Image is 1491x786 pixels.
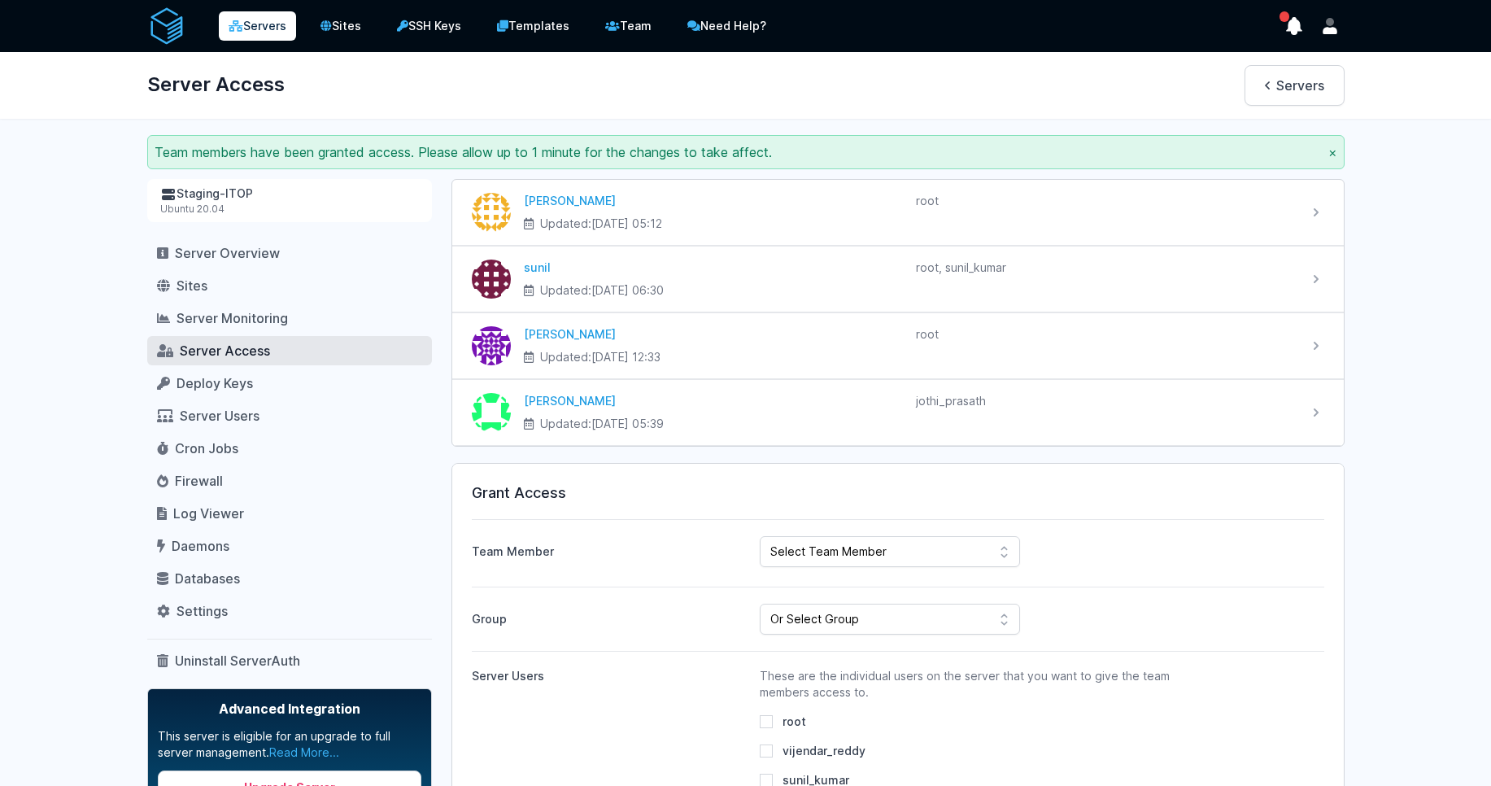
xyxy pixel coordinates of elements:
span: vijendar_reddy [783,743,865,759]
div: [PERSON_NAME] [524,326,903,343]
div: sunil [524,260,903,276]
a: Server Overview [147,238,432,268]
span: Sites [177,277,207,294]
time: [DATE] 05:39 [591,417,664,430]
img: Jothi Prasath [472,393,511,432]
a: Server Users [147,401,432,430]
span: Updated: [540,416,664,432]
a: Server Monitoring [147,303,432,333]
p: These are the individual users on the server that you want to give the team members access to. [760,668,1176,701]
a: Uninstall ServerAuth [147,646,432,675]
span: Server Overview [175,245,280,261]
span: Updated: [540,216,662,232]
a: Jothi Prasath [PERSON_NAME] Updated:[DATE] 05:39 jothi_prasath [452,380,1344,445]
span: Advanced Integration [158,699,421,718]
div: Staging-ITOP [160,186,419,203]
time: [DATE] 05:12 [591,216,662,230]
a: Firewall [147,466,432,496]
div: Team members have been granted access. Please allow up to 1 minute for the changes to take affect. [147,135,1345,169]
img: serverAuth logo [147,7,186,46]
img: sunil [472,260,511,299]
a: Deploy Keys [147,369,432,398]
span: Settings [177,603,228,619]
h3: Grant Access [472,483,1324,503]
span: Log Viewer [173,505,244,522]
a: Servers [1245,65,1345,106]
a: Need Help? [676,10,778,42]
a: Vijendar Reddy [PERSON_NAME] Updated:[DATE] 05:12 root [452,180,1344,245]
div: root, sunil_kumar [916,260,1295,276]
a: Settings [147,596,432,626]
a: sunil sunil Updated:[DATE] 06:30 root, sunil_kumar [452,247,1344,312]
div: [PERSON_NAME] [524,393,903,409]
label: Group [472,605,748,635]
div: jothi_prasath [916,393,1295,409]
span: Updated: [540,349,660,365]
div: [PERSON_NAME] [524,193,903,209]
span: Deploy Keys [177,375,253,391]
span: Updated: [540,282,664,299]
div: Ubuntu 20.04 [160,203,419,216]
a: Databases [147,564,432,593]
h1: Server Access [147,65,285,104]
span: Firewall [175,473,223,489]
div: root [916,326,1295,343]
a: SSH Keys [386,10,473,42]
a: Cron Jobs [147,434,432,463]
a: Sites [309,10,373,42]
span: Server Access [180,343,270,359]
a: Templates [486,10,581,42]
a: Read More... [269,745,339,759]
a: Team [594,10,663,42]
div: Server Users [472,668,748,684]
a: Roney Dsilva [PERSON_NAME] Updated:[DATE] 12:33 root [452,313,1344,378]
a: Server Access [147,336,432,365]
p: This server is eligible for an upgrade to full server management. [158,728,421,761]
button: × [1328,142,1337,162]
span: Server Users [180,408,259,424]
img: Vijendar Reddy [472,193,511,232]
span: has unread notifications [1280,11,1290,22]
time: [DATE] 12:33 [591,350,660,364]
span: Cron Jobs [175,440,238,456]
a: Servers [219,11,296,41]
a: Sites [147,271,432,300]
img: Roney Dsilva [472,326,511,365]
div: root [916,193,1295,209]
span: root [783,714,806,730]
button: show notifications [1280,11,1309,41]
button: User menu [1315,11,1345,41]
label: Team Member [472,537,748,560]
span: Server Monitoring [177,310,288,326]
span: Daemons [172,538,229,554]
span: Databases [175,570,240,587]
a: Daemons [147,531,432,561]
a: Log Viewer [147,499,432,528]
time: [DATE] 06:30 [591,283,664,297]
span: Uninstall ServerAuth [175,653,300,669]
